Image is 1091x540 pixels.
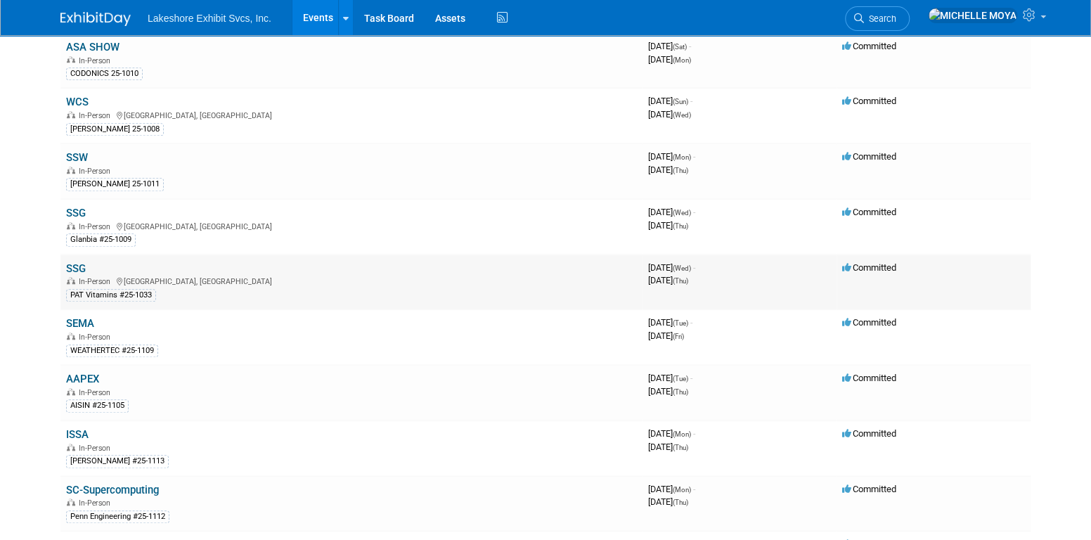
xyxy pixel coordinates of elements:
span: (Thu) [673,388,688,396]
span: In-Person [79,333,115,342]
span: (Mon) [673,153,691,161]
img: In-Person Event [67,167,75,174]
span: [DATE] [648,386,688,397]
div: [PERSON_NAME] 25-1011 [66,178,164,191]
span: - [689,41,691,51]
span: - [693,428,695,439]
a: SEMA [66,317,94,330]
span: (Wed) [673,264,691,272]
span: [DATE] [648,151,695,162]
span: (Thu) [673,222,688,230]
div: Penn Engineering #25-1112 [66,510,169,523]
span: [DATE] [648,109,691,120]
div: AISIN #25-1105 [66,399,129,412]
div: Glanbia #25-1009 [66,233,136,246]
a: SSG [66,207,86,219]
span: Committed [842,41,896,51]
span: (Thu) [673,277,688,285]
span: (Tue) [673,375,688,382]
a: ASA SHOW [66,41,120,53]
span: (Sun) [673,98,688,105]
span: [DATE] [648,428,695,439]
span: Committed [842,96,896,106]
div: [PERSON_NAME] 25-1008 [66,123,164,136]
span: [DATE] [648,484,695,494]
span: In-Person [79,56,115,65]
span: [DATE] [648,262,695,273]
span: - [693,151,695,162]
span: (Mon) [673,486,691,494]
img: In-Person Event [67,388,75,395]
div: PAT Vitamins #25-1033 [66,289,156,302]
span: [DATE] [648,496,688,507]
div: [GEOGRAPHIC_DATA], [GEOGRAPHIC_DATA] [66,220,637,231]
div: [GEOGRAPHIC_DATA], [GEOGRAPHIC_DATA] [66,109,637,120]
span: Search [864,13,896,24]
span: - [693,262,695,273]
span: [DATE] [648,275,688,285]
span: - [693,484,695,494]
span: [DATE] [648,373,692,383]
span: Committed [842,428,896,439]
span: In-Person [79,388,115,397]
img: In-Person Event [67,499,75,506]
div: CODONICS 25-1010 [66,67,143,80]
a: SSW [66,151,88,164]
span: (Fri) [673,333,684,340]
div: [PERSON_NAME] #25-1113 [66,455,169,468]
span: (Wed) [673,111,691,119]
span: Committed [842,317,896,328]
span: Committed [842,151,896,162]
span: In-Person [79,111,115,120]
span: - [690,317,692,328]
div: [GEOGRAPHIC_DATA], [GEOGRAPHIC_DATA] [66,275,637,286]
span: Committed [842,262,896,273]
span: [DATE] [648,207,695,217]
img: In-Person Event [67,277,75,284]
a: ISSA [66,428,89,441]
span: In-Person [79,444,115,453]
span: (Sat) [673,43,687,51]
span: In-Person [79,277,115,286]
span: [DATE] [648,41,691,51]
span: Committed [842,207,896,217]
span: - [693,207,695,217]
span: [DATE] [648,54,691,65]
span: [DATE] [648,165,688,175]
span: - [690,373,692,383]
span: Committed [842,484,896,494]
img: In-Person Event [67,56,75,63]
span: In-Person [79,167,115,176]
a: Search [845,6,910,31]
a: SSG [66,262,86,275]
span: [DATE] [648,442,688,452]
span: (Mon) [673,56,691,64]
img: In-Person Event [67,111,75,118]
span: In-Person [79,222,115,231]
img: MICHELLE MOYA [928,8,1017,23]
span: In-Person [79,499,115,508]
span: [DATE] [648,96,692,106]
span: Lakeshore Exhibit Svcs, Inc. [148,13,271,24]
span: (Thu) [673,167,688,174]
img: In-Person Event [67,333,75,340]
span: (Wed) [673,209,691,217]
span: (Tue) [673,319,688,327]
a: WCS [66,96,89,108]
div: WEATHERTEC #25-1109 [66,345,158,357]
span: (Mon) [673,430,691,438]
span: [DATE] [648,330,684,341]
a: AAPEX [66,373,99,385]
span: Committed [842,373,896,383]
span: (Thu) [673,499,688,506]
span: (Thu) [673,444,688,451]
a: SC-Supercomputing [66,484,159,496]
img: In-Person Event [67,222,75,229]
span: [DATE] [648,220,688,231]
span: - [690,96,692,106]
span: [DATE] [648,317,692,328]
img: ExhibitDay [60,12,131,26]
img: In-Person Event [67,444,75,451]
